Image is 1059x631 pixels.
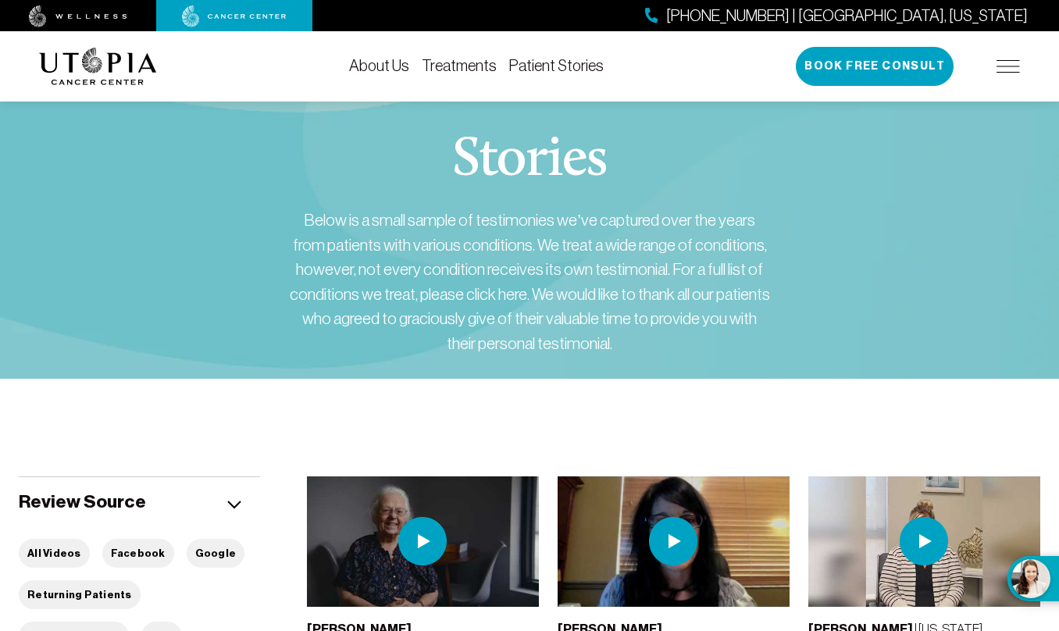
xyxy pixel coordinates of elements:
h1: Stories [452,133,607,189]
img: thumbnail [307,476,539,607]
img: thumbnail [558,476,790,607]
button: Book Free Consult [796,47,954,86]
a: Patient Stories [509,57,604,74]
span: [PHONE_NUMBER] | [GEOGRAPHIC_DATA], [US_STATE] [666,5,1028,27]
img: logo [39,48,157,85]
button: Google [187,539,245,568]
img: wellness [29,5,127,27]
img: icon [227,501,241,509]
button: Facebook [102,539,174,568]
a: Treatments [422,57,497,74]
img: icon-hamburger [997,60,1020,73]
a: About Us [349,57,409,74]
a: [PHONE_NUMBER] | [GEOGRAPHIC_DATA], [US_STATE] [645,5,1028,27]
img: cancer center [182,5,287,27]
img: thumbnail [808,476,1040,607]
img: play icon [900,517,948,565]
img: play icon [649,517,697,565]
button: All Videos [19,539,90,568]
button: Returning Patients [19,580,141,609]
div: Below is a small sample of testimonies we’ve captured over the years from patients with various c... [287,208,772,355]
img: play icon [398,517,447,565]
h5: Review Source [19,490,146,514]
